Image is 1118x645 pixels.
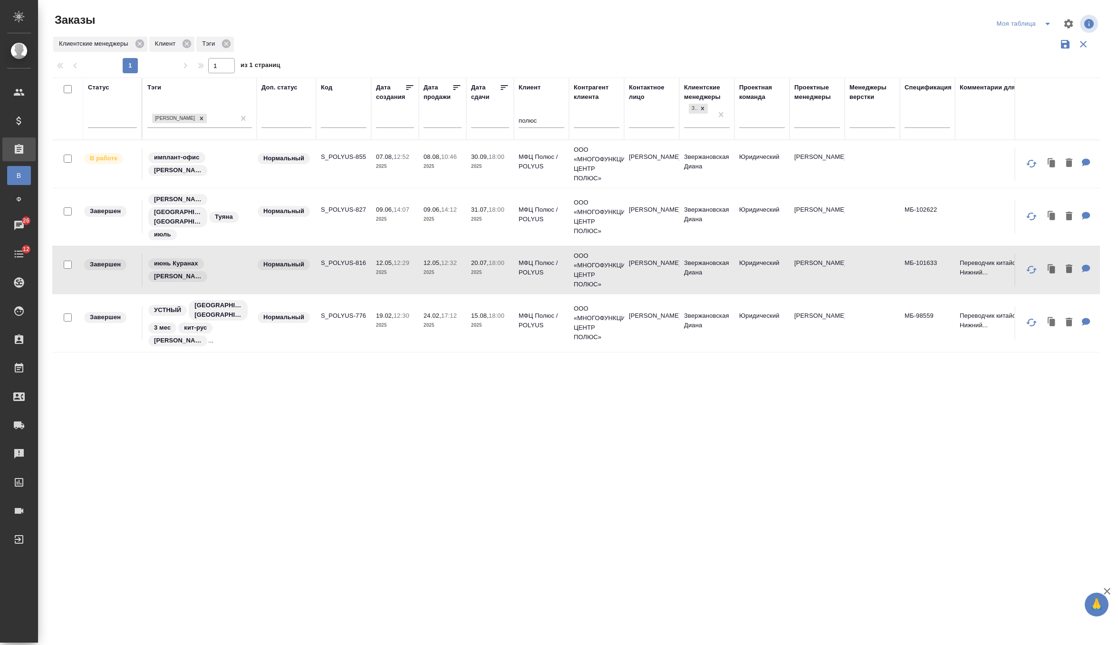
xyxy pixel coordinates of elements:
span: Заказы [52,12,95,28]
button: Удалить [1061,154,1077,173]
p: 24.02, [424,312,441,319]
div: Клиент [149,37,195,52]
p: 2025 [424,268,462,277]
p: 2025 [471,215,509,224]
p: [PERSON_NAME] [154,336,202,345]
td: МБ-98559 [900,306,955,340]
td: Юридический [734,306,790,340]
div: Статус по умолчанию для стандартных заказов [257,258,311,271]
div: имплант-офис, Анна Сафонова [147,151,252,177]
td: [PERSON_NAME] [624,306,679,340]
p: S_POLYUS-816 [321,258,366,268]
p: Клиент [155,39,179,49]
td: Юридический [734,200,790,234]
p: июнь Куранах [154,259,198,268]
button: 🙏 [1085,593,1108,616]
span: Настроить таблицу [1057,12,1080,35]
p: [PERSON_NAME] [154,166,202,175]
div: Звержановская Диана [688,103,709,115]
p: УСТНЫЙ [154,305,181,315]
p: S_POLYUS-855 [321,152,366,162]
p: МФЦ Полюс / POLYUS [519,258,564,277]
a: В [7,166,31,185]
td: [PERSON_NAME] [790,200,845,234]
p: Нормальный [263,313,304,322]
p: [PERSON_NAME] [154,272,202,281]
td: [PERSON_NAME] [624,200,679,234]
p: 12:52 [394,153,409,160]
button: Обновить [1020,152,1043,175]
td: [PERSON_NAME] [790,147,845,181]
button: Сбросить фильтры [1074,35,1092,53]
div: Статус по умолчанию для стандартных заказов [257,152,311,165]
span: из 1 страниц [241,59,280,73]
p: [GEOGRAPHIC_DATA], [GEOGRAPHIC_DATA] [154,207,202,226]
div: Статус по умолчанию для стандартных заказов [257,205,311,218]
p: 12.05, [424,259,441,266]
div: Спецификация [905,83,952,92]
div: Проектная команда [739,83,785,102]
p: 2025 [424,215,462,224]
div: Статус по умолчанию для стандартных заказов [257,311,311,324]
p: 2025 [471,162,509,171]
div: Статус [88,83,109,92]
p: 07.08, [376,153,394,160]
span: 26 [17,216,35,225]
button: Клонировать [1043,260,1061,279]
p: 2025 [376,215,414,224]
p: ООО «МНОГОФУНКЦИОНАЛЬНЫЙ ЦЕНТР ПОЛЮС» [574,251,619,289]
a: Ф [7,190,31,209]
p: 18:00 [489,259,504,266]
button: Для КМ: Переводчик китайского Алдан / Нижний Куранах, Якутия - чановое оборудование заказ будет р... [1077,313,1095,332]
p: 08.08, [424,153,441,160]
p: 17:12 [441,312,457,319]
p: 14:07 [394,206,409,213]
div: Тэги [147,83,161,92]
p: 2025 [424,162,462,171]
p: 20.07, [471,259,489,266]
div: Менеджеры верстки [849,83,895,102]
p: 2025 [424,321,462,330]
a: 12 [2,242,36,266]
div: Клиент [519,83,540,92]
p: 14:12 [441,206,457,213]
p: 12:32 [441,259,457,266]
td: [PERSON_NAME] [624,147,679,181]
p: Клиентские менеджеры [59,39,132,49]
p: 2025 [376,268,414,277]
button: Обновить [1020,258,1043,281]
p: Туяна [215,212,233,222]
p: S_POLYUS-776 [321,311,366,321]
td: Звержановская Диана [679,306,734,340]
div: Клиентские менеджеры [53,37,147,52]
p: 12:29 [394,259,409,266]
p: Нормальный [263,260,304,269]
p: МФЦ Полюс / POLYUS [519,152,564,171]
td: Юридический [734,147,790,181]
p: Переводчик китайского Алдан / Нижний... [960,311,1064,330]
p: В работе [90,154,117,163]
td: [PERSON_NAME] [790,306,845,340]
div: Выставляет КМ при направлении счета или после выполнения всех работ/сдачи заказа клиенту. Окончат... [83,311,137,324]
td: Звержановская Диана [679,254,734,287]
p: кит-рус [184,323,207,332]
p: [PERSON_NAME] [154,195,202,204]
p: 30.09, [471,153,489,160]
p: 10:46 [441,153,457,160]
div: Выставляет КМ при направлении счета или после выполнения всех работ/сдачи заказа клиенту. Окончат... [83,258,137,271]
div: Комментарии для КМ [960,83,1026,92]
span: Ф [12,195,26,204]
div: Дата продажи [424,83,452,102]
div: Выставляет ПМ после принятия заказа от КМа [83,152,137,165]
div: Анна Сафонова, Нижний Куранах, Якутия, Туяна, июль [147,193,252,241]
p: 09.06, [376,206,394,213]
td: Звержановская Диана [679,147,734,181]
span: Посмотреть информацию [1080,15,1100,33]
p: S_POLYUS-827 [321,205,366,215]
div: [PERSON_NAME] [152,114,196,124]
div: Код [321,83,332,92]
div: Дата сдачи [471,83,500,102]
p: 19.02, [376,312,394,319]
p: 12.05, [376,259,394,266]
span: 🙏 [1089,595,1105,615]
